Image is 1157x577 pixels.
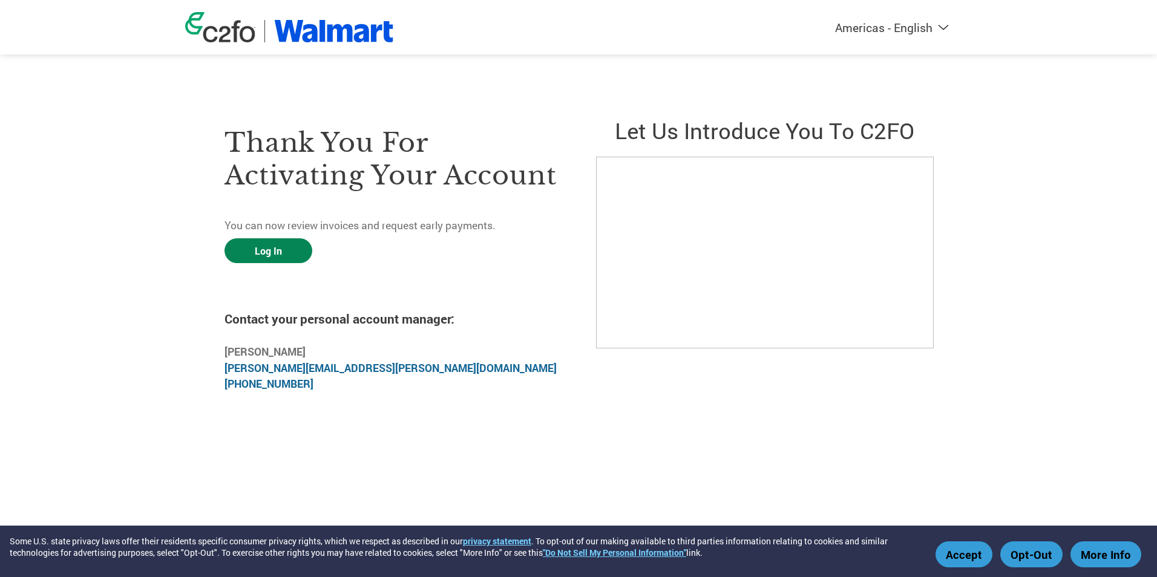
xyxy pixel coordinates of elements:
a: "Do Not Sell My Personal Information" [543,547,686,558]
div: Some U.S. state privacy laws offer their residents specific consumer privacy rights, which we res... [10,535,929,558]
a: [PHONE_NUMBER] [225,377,313,391]
a: privacy statement [463,535,531,547]
a: [PERSON_NAME][EMAIL_ADDRESS][PERSON_NAME][DOMAIN_NAME] [225,361,557,375]
button: More Info [1070,541,1141,567]
img: Walmart [274,20,393,42]
button: Opt-Out [1000,541,1063,567]
h3: Thank you for activating your account [225,126,561,192]
img: c2fo logo [185,12,255,42]
button: Accept [936,541,992,567]
h2: Let us introduce you to C2FO [596,116,932,145]
a: Log In [225,238,312,263]
p: You can now review invoices and request early payments. [225,218,561,233]
b: [PERSON_NAME] [225,345,306,359]
iframe: C2FO Introduction Video [596,157,934,348]
h4: Contact your personal account manager: [225,310,561,327]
